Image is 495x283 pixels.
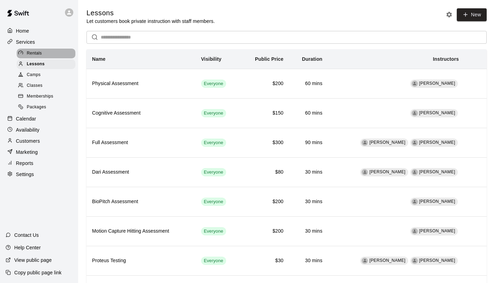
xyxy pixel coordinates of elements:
[201,81,226,87] span: Everyone
[362,140,368,146] div: Adam Sobocienski
[412,228,418,234] div: Adam Sobocienski
[433,56,459,62] b: Instructors
[246,80,283,88] h6: $200
[6,26,73,36] a: Home
[457,8,487,21] a: New
[246,109,283,117] h6: $150
[369,140,405,145] span: [PERSON_NAME]
[362,169,368,175] div: Adam Sobocienski
[419,81,455,86] span: [PERSON_NAME]
[201,56,222,62] b: Visibility
[17,92,75,101] div: Memberships
[6,147,73,157] a: Marketing
[201,168,226,176] div: This service is visible to all of your customers
[295,80,322,88] h6: 60 mins
[412,199,418,205] div: Adam Sobocienski
[6,158,73,168] a: Reports
[86,18,215,25] p: Let customers book private instruction with staff members.
[295,198,322,206] h6: 30 mins
[201,169,226,176] span: Everyone
[92,227,190,235] h6: Motion Capture Hitting Assessment
[295,227,322,235] h6: 30 mins
[369,169,405,174] span: [PERSON_NAME]
[412,140,418,146] div: Ashley Kravitz
[419,258,455,263] span: [PERSON_NAME]
[302,56,322,62] b: Duration
[27,61,45,68] span: Lessons
[27,50,42,57] span: Rentals
[412,110,418,116] div: Adam Sobocienski
[27,104,46,111] span: Packages
[17,59,75,69] div: Lessons
[92,56,106,62] b: Name
[6,136,73,146] div: Customers
[16,171,34,178] p: Settings
[246,139,283,147] h6: $300
[92,168,190,176] h6: Dari Assessment
[92,198,190,206] h6: BioPitch Assessment
[27,82,42,89] span: Classes
[246,168,283,176] h6: $80
[201,80,226,88] div: This service is visible to all of your customers
[27,72,41,78] span: Camps
[92,109,190,117] h6: Cognitive Assessment
[412,81,418,87] div: Adam Sobocienski
[6,37,73,47] a: Services
[14,244,41,251] p: Help Center
[246,227,283,235] h6: $200
[412,169,418,175] div: Ashley Kravitz
[419,110,455,115] span: [PERSON_NAME]
[92,257,190,265] h6: Proteus Testing
[6,114,73,124] a: Calendar
[14,257,52,264] p: View public page
[419,140,455,145] span: [PERSON_NAME]
[201,199,226,205] span: Everyone
[201,228,226,235] span: Everyone
[295,109,322,117] h6: 60 mins
[412,258,418,264] div: Ashley Kravitz
[16,126,40,133] p: Availability
[17,81,75,91] div: Classes
[6,169,73,180] a: Settings
[201,227,226,235] div: This service is visible to all of your customers
[444,9,454,20] button: Lesson settings
[419,199,455,204] span: [PERSON_NAME]
[17,70,78,81] a: Camps
[86,8,215,18] h5: Lessons
[201,140,226,146] span: Everyone
[16,27,29,34] p: Home
[201,258,226,264] span: Everyone
[17,81,78,91] a: Classes
[16,115,36,122] p: Calendar
[419,228,455,233] span: [PERSON_NAME]
[201,198,226,206] div: This service is visible to all of your customers
[14,232,39,239] p: Contact Us
[92,80,190,88] h6: Physical Assessment
[295,139,322,147] h6: 90 mins
[362,258,368,264] div: Adam Sobocienski
[17,49,75,58] div: Rentals
[201,110,226,117] span: Everyone
[295,168,322,176] h6: 30 mins
[16,138,40,144] p: Customers
[17,102,75,112] div: Packages
[16,149,38,156] p: Marketing
[17,102,78,113] a: Packages
[17,91,78,102] a: Memberships
[14,269,61,276] p: Copy public page link
[92,139,190,147] h6: Full Assessment
[369,258,405,263] span: [PERSON_NAME]
[16,160,33,167] p: Reports
[201,257,226,265] div: This service is visible to all of your customers
[201,109,226,117] div: This service is visible to all of your customers
[246,257,283,265] h6: $30
[17,70,75,80] div: Camps
[255,56,283,62] b: Public Price
[201,139,226,147] div: This service is visible to all of your customers
[27,93,53,100] span: Memberships
[6,125,73,135] a: Availability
